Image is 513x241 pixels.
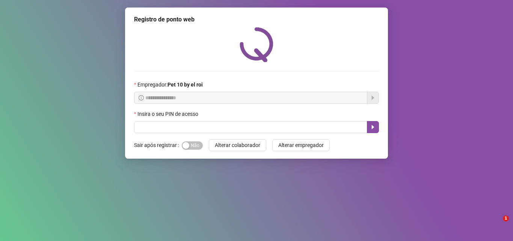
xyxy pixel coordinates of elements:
span: info-circle [139,95,144,100]
span: Alterar colaborador [215,141,260,149]
button: Alterar empregador [272,139,330,151]
iframe: Intercom live chat [487,215,505,233]
img: QRPoint [240,27,273,62]
strong: Pet 10 by el roi [167,82,203,88]
span: Empregador : [137,80,203,89]
label: Insira o seu PIN de acesso [134,110,203,118]
button: Alterar colaborador [209,139,266,151]
span: 1 [503,215,509,221]
div: Registro de ponto web [134,15,379,24]
span: Alterar empregador [278,141,324,149]
span: caret-right [370,124,376,130]
label: Sair após registrar [134,139,182,151]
